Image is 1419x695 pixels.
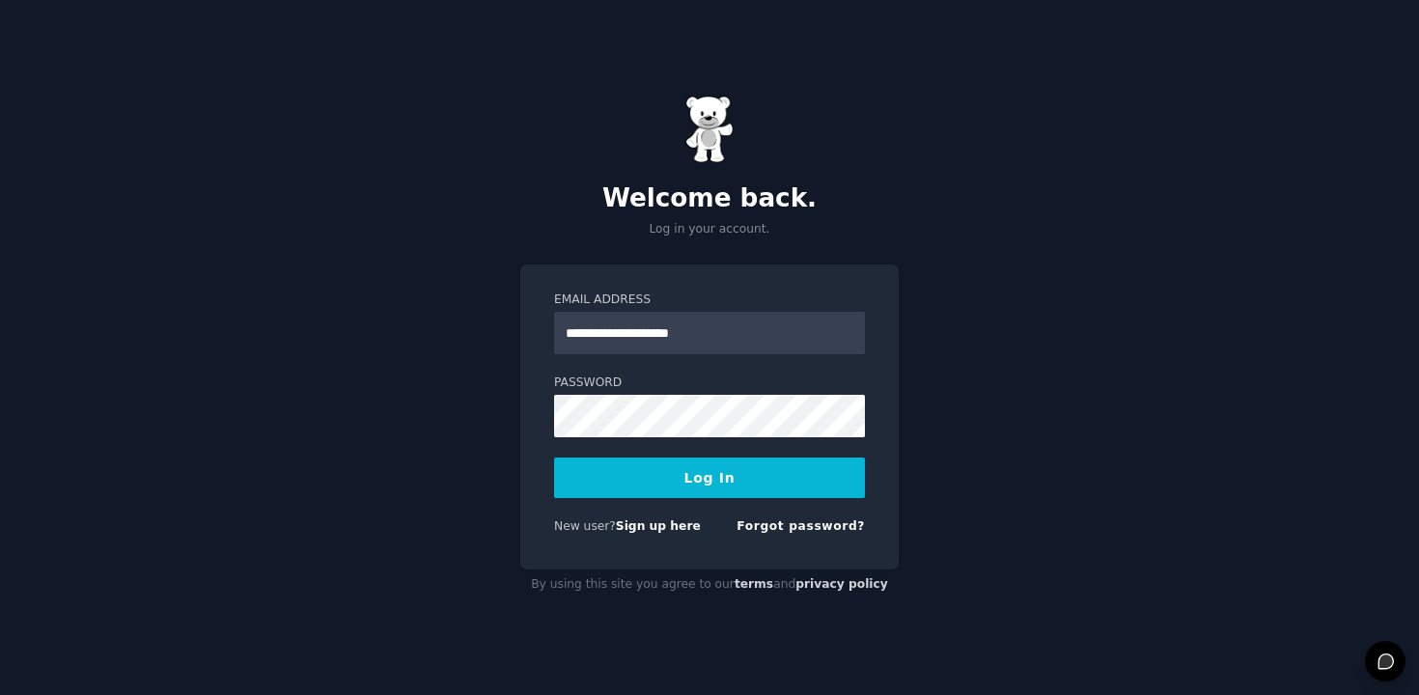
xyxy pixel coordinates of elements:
button: Log In [554,458,865,498]
label: Email Address [554,292,865,309]
div: By using this site you agree to our and [520,570,899,600]
a: Sign up here [616,519,701,533]
span: New user? [554,519,616,533]
p: Log in your account. [520,221,899,238]
h2: Welcome back. [520,183,899,214]
a: privacy policy [795,577,888,591]
img: Gummy Bear [685,96,734,163]
a: terms [735,577,773,591]
label: Password [554,375,865,392]
a: Forgot password? [737,519,865,533]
